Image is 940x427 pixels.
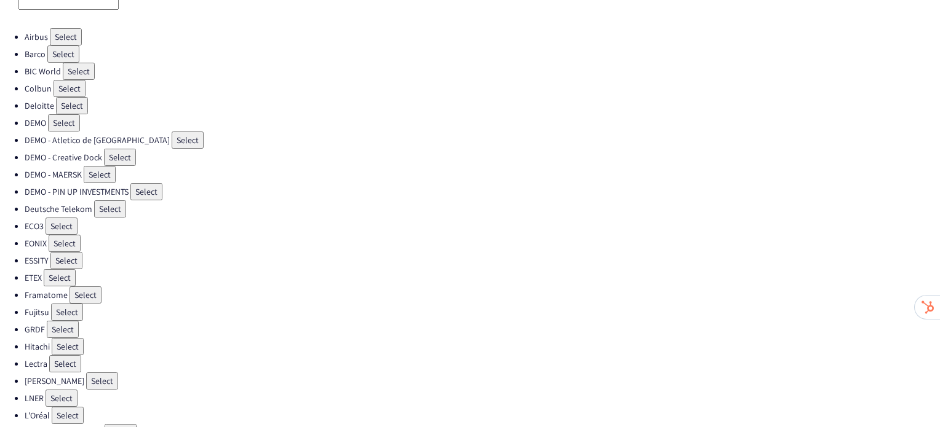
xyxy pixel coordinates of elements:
[25,131,940,149] li: DEMO - Atletico de [GEOGRAPHIC_DATA]
[25,286,940,304] li: Framatome
[46,217,78,235] button: Select
[47,321,79,338] button: Select
[25,355,940,372] li: Lectra
[25,321,940,338] li: GRDF
[44,269,76,286] button: Select
[25,217,940,235] li: ECO3
[52,407,84,424] button: Select
[25,166,940,183] li: DEMO - MAERSK
[25,407,940,424] li: L'Oréal
[25,80,940,97] li: Colbun
[130,183,162,200] button: Select
[84,166,116,183] button: Select
[50,252,82,269] button: Select
[51,304,83,321] button: Select
[25,183,940,200] li: DEMO - PIN UP INVESTMENTS
[172,131,204,149] button: Select
[52,338,84,355] button: Select
[48,114,80,131] button: Select
[63,63,95,80] button: Select
[54,80,86,97] button: Select
[46,390,78,407] button: Select
[25,28,940,45] li: Airbus
[25,63,940,80] li: BIC World
[25,252,940,269] li: ESSITY
[56,97,88,114] button: Select
[25,269,940,286] li: ETEX
[86,372,118,390] button: Select
[104,149,136,166] button: Select
[25,200,940,217] li: Deutsche Telekom
[70,286,102,304] button: Select
[25,114,940,131] li: DEMO
[49,235,81,252] button: Select
[25,45,940,63] li: Barco
[25,235,940,252] li: EONIX
[25,390,940,407] li: LNER
[25,304,940,321] li: Fujitsu
[878,368,940,427] iframe: Chat Widget
[25,149,940,166] li: DEMO - Creative Dock
[94,200,126,217] button: Select
[47,45,79,63] button: Select
[25,97,940,114] li: Deloitte
[25,372,940,390] li: [PERSON_NAME]
[25,338,940,355] li: Hitachi
[49,355,81,372] button: Select
[50,28,82,45] button: Select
